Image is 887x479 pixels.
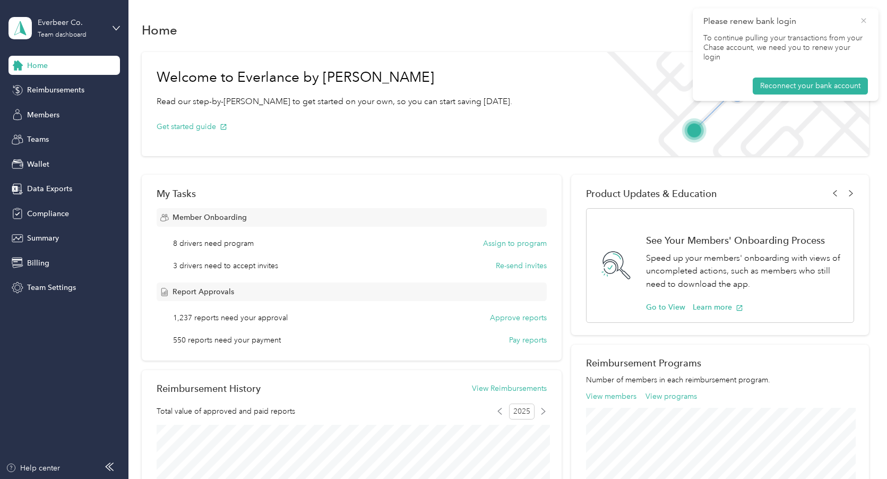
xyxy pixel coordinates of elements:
[753,78,868,95] button: Reconnect your bank account
[509,404,535,420] span: 2025
[6,463,60,474] button: Help center
[27,134,49,145] span: Teams
[586,188,717,199] span: Product Updates & Education
[173,335,281,346] span: 550 reports need your payment
[646,252,842,291] p: Speed up your members' onboarding with views of uncompleted actions, such as members who still ne...
[27,159,49,170] span: Wallet
[586,374,854,386] p: Number of members in each reimbursement program.
[27,84,84,96] span: Reimbursements
[27,233,59,244] span: Summary
[157,121,227,132] button: Get started guide
[483,238,547,249] button: Assign to program
[27,60,48,71] span: Home
[173,260,278,271] span: 3 drivers need to accept invites
[173,312,288,323] span: 1,237 reports need your approval
[645,391,697,402] button: View programs
[38,32,87,38] div: Team dashboard
[496,260,547,271] button: Re-send invites
[157,188,547,199] div: My Tasks
[173,238,254,249] span: 8 drivers need program
[586,357,854,369] h2: Reimbursement Programs
[27,282,76,293] span: Team Settings
[693,302,743,313] button: Learn more
[38,17,104,28] div: Everbeer Co.
[490,312,547,323] button: Approve reports
[157,406,295,417] span: Total value of approved and paid reports
[472,383,547,394] button: View Reimbursements
[157,383,261,394] h2: Reimbursement History
[586,391,636,402] button: View members
[157,95,512,108] p: Read our step-by-[PERSON_NAME] to get started on your own, so you can start saving [DATE].
[828,420,887,479] iframe: Everlance-gr Chat Button Frame
[173,286,234,297] span: Report Approvals
[646,302,685,313] button: Go to View
[596,52,868,156] img: Welcome to everlance
[27,183,72,194] span: Data Exports
[646,235,842,246] h1: See Your Members' Onboarding Process
[157,69,512,86] h1: Welcome to Everlance by [PERSON_NAME]
[27,109,59,121] span: Members
[27,258,49,269] span: Billing
[142,24,177,36] h1: Home
[173,212,247,223] span: Member Onboarding
[703,15,852,28] p: Please renew bank login
[27,208,69,219] span: Compliance
[509,335,547,346] button: Pay reports
[703,33,868,63] p: To continue pulling your transactions from your Chase account, we need you to renew your login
